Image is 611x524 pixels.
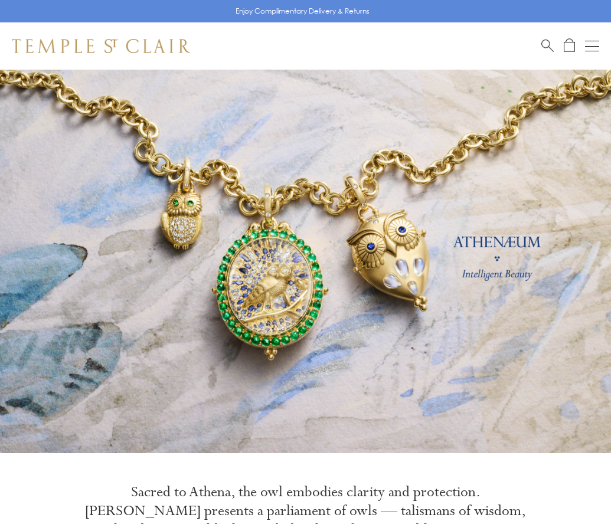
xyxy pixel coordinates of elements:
button: Open navigation [585,39,599,53]
a: Open Shopping Bag [564,38,575,53]
a: Search [541,38,554,53]
img: Temple St. Clair [12,39,190,53]
p: Enjoy Complimentary Delivery & Returns [236,5,370,17]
